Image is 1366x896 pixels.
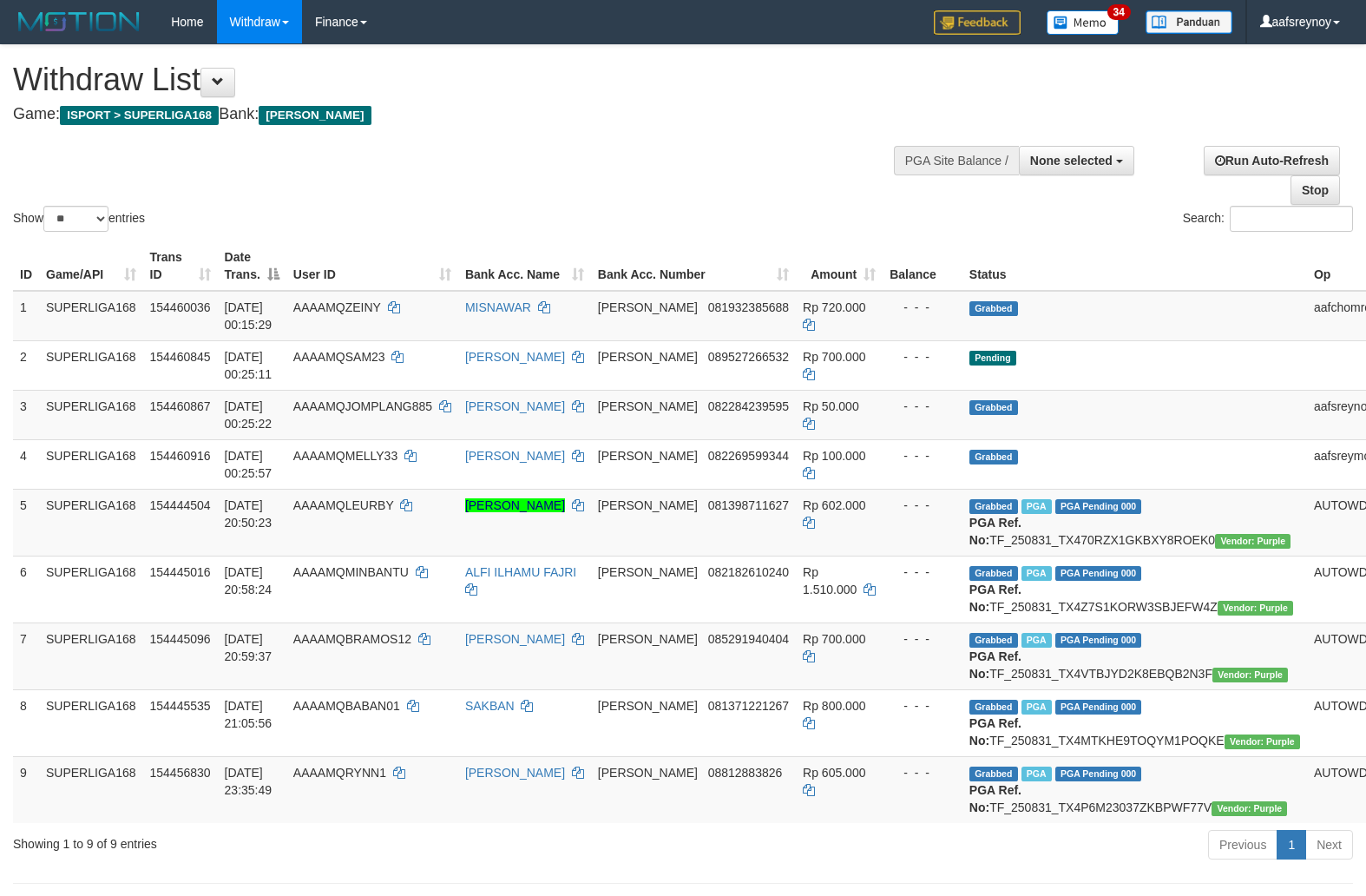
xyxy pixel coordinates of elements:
[969,301,1018,316] span: Grabbed
[708,449,789,463] span: Copy 082269599344 to clipboard
[465,350,565,364] a: [PERSON_NAME]
[803,300,865,314] span: Rp 720.000
[803,699,865,713] span: Rp 800.000
[962,241,1307,291] th: Status
[1055,566,1142,581] span: PGA Pending
[13,828,556,853] div: Showing 1 to 9 of 9 entries
[890,299,956,316] div: - - -
[962,689,1307,756] td: TF_250831_TX4MTKHE9TOQYM1POQKE
[465,565,576,579] a: ALFI ILHAMU FAJRI
[708,766,783,780] span: Copy 08812883826 to clipboard
[39,390,143,439] td: SUPERLIGA168
[1055,633,1142,648] span: PGA Pending
[286,241,458,291] th: User ID: activate to sort column ascending
[39,291,143,341] td: SUPERLIGA168
[598,565,698,579] span: [PERSON_NAME]
[598,300,698,314] span: [PERSON_NAME]
[890,697,956,715] div: - - -
[1212,801,1287,816] span: Vendor URL: https://trx4.1velocity.biz
[962,623,1307,689] td: TF_250831_TX4VTBJYD2K8EBQB2N3F
[150,632,211,646] span: 154445096
[150,449,211,463] span: 154460916
[465,399,565,413] a: [PERSON_NAME]
[969,700,1018,715] span: Grabbed
[293,699,400,713] span: AAAAMQBABAN01
[890,630,956,648] div: - - -
[1107,4,1131,20] span: 34
[890,764,956,781] div: - - -
[1021,633,1052,648] span: Marked by aafheankoy
[293,350,385,364] span: AAAAMQSAM23
[39,689,143,756] td: SUPERLIGA168
[150,766,211,780] span: 154456830
[293,498,394,512] span: AAAAMQLEURBY
[1055,499,1142,514] span: PGA Pending
[1047,10,1120,35] img: Button%20Memo.svg
[1215,534,1290,549] span: Vendor URL: https://trx4.1velocity.biz
[465,449,565,463] a: [PERSON_NAME]
[293,632,411,646] span: AAAAMQBRAMOS12
[13,340,39,390] td: 2
[969,351,1016,366] span: Pending
[150,300,211,314] span: 154460036
[969,649,1021,681] b: PGA Ref. No:
[259,106,371,125] span: [PERSON_NAME]
[598,350,698,364] span: [PERSON_NAME]
[60,106,219,125] span: ISPORT > SUPERLIGA168
[150,565,211,579] span: 154445016
[803,350,865,364] span: Rp 700.000
[13,206,145,232] label: Show entries
[39,439,143,489] td: SUPERLIGA168
[708,399,789,413] span: Copy 082284239595 to clipboard
[969,566,1018,581] span: Grabbed
[1212,668,1288,682] span: Vendor URL: https://trx4.1velocity.biz
[225,300,273,332] span: [DATE] 00:15:29
[458,241,591,291] th: Bank Acc. Name: activate to sort column ascending
[969,400,1018,415] span: Grabbed
[39,756,143,823] td: SUPERLIGA168
[1021,767,1052,781] span: Marked by aafheankoy
[13,556,39,623] td: 6
[708,699,789,713] span: Copy 081371221267 to clipboard
[150,699,211,713] span: 154445535
[150,498,211,512] span: 154444504
[598,449,698,463] span: [PERSON_NAME]
[969,783,1021,814] b: PGA Ref. No:
[218,241,286,291] th: Date Trans.: activate to sort column descending
[293,766,386,780] span: AAAAMQRYNN1
[708,565,789,579] span: Copy 082182610240 to clipboard
[225,699,273,730] span: [DATE] 21:05:56
[894,146,1019,175] div: PGA Site Balance /
[934,10,1021,35] img: Feedback.jpg
[293,565,409,579] span: AAAAMQMINBANTU
[598,699,698,713] span: [PERSON_NAME]
[39,623,143,689] td: SUPERLIGA168
[708,498,789,512] span: Copy 081398711627 to clipboard
[1305,830,1353,860] a: Next
[598,498,698,512] span: [PERSON_NAME]
[969,633,1018,648] span: Grabbed
[293,449,397,463] span: AAAAMQMELLY33
[1277,830,1306,860] a: 1
[13,106,893,123] h4: Game: Bank:
[225,565,273,596] span: [DATE] 20:58:24
[883,241,962,291] th: Balance
[1183,206,1353,232] label: Search:
[598,399,698,413] span: [PERSON_NAME]
[598,766,698,780] span: [PERSON_NAME]
[1146,10,1232,34] img: panduan.png
[1021,700,1052,715] span: Marked by aafheankoy
[708,300,789,314] span: Copy 081932385688 to clipboard
[803,449,865,463] span: Rp 100.000
[293,300,381,314] span: AAAAMQZEINY
[969,583,1021,614] b: PGA Ref. No:
[803,632,865,646] span: Rp 700.000
[39,489,143,556] td: SUPERLIGA168
[708,350,789,364] span: Copy 089527266532 to clipboard
[225,399,273,431] span: [DATE] 00:25:22
[39,340,143,390] td: SUPERLIGA168
[13,63,893,97] h1: Withdraw List
[13,291,39,341] td: 1
[43,206,108,232] select: Showentries
[969,499,1018,514] span: Grabbed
